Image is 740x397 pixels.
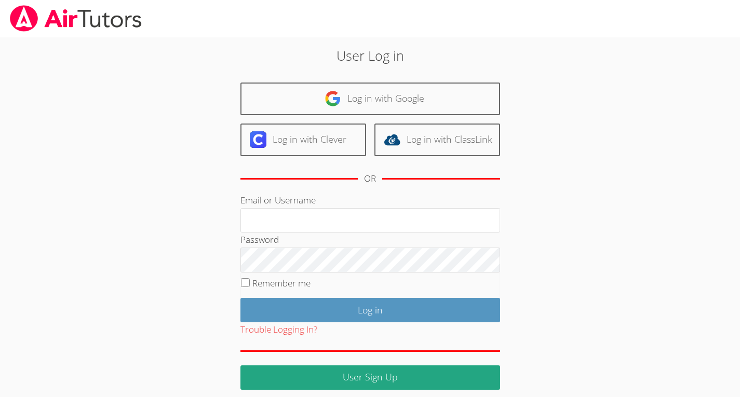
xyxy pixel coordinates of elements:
[325,90,341,107] img: google-logo-50288ca7cdecda66e5e0955fdab243c47b7ad437acaf1139b6f446037453330a.svg
[384,131,400,148] img: classlink-logo-d6bb404cc1216ec64c9a2012d9dc4662098be43eaf13dc465df04b49fa7ab582.svg
[240,83,500,115] a: Log in with Google
[364,171,376,186] div: OR
[250,131,266,148] img: clever-logo-6eab21bc6e7a338710f1a6ff85c0baf02591cd810cc4098c63d3a4b26e2feb20.svg
[240,124,366,156] a: Log in with Clever
[9,5,143,32] img: airtutors_banner-c4298cdbf04f3fff15de1276eac7730deb9818008684d7c2e4769d2f7ddbe033.png
[374,124,500,156] a: Log in with ClassLink
[240,322,317,337] button: Trouble Logging In?
[240,365,500,390] a: User Sign Up
[240,298,500,322] input: Log in
[252,277,311,289] label: Remember me
[170,46,570,65] h2: User Log in
[240,194,316,206] label: Email or Username
[240,234,279,245] label: Password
